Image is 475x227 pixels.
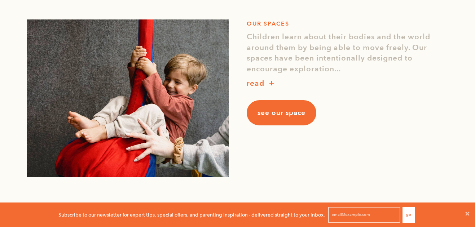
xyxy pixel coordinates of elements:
p: Subscribe to our newsletter for expert tips, special offers, and parenting inspiration - delivere... [58,211,325,219]
p: read [247,78,264,89]
h1: OUR SPACES [247,19,449,28]
span: see our space [258,108,305,117]
input: email@example.com [328,207,400,223]
p: Children learn about their bodies and the world around them by being able to move freely. Our spa... [247,32,449,74]
button: Go [403,207,415,223]
a: see our space [247,100,316,125]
